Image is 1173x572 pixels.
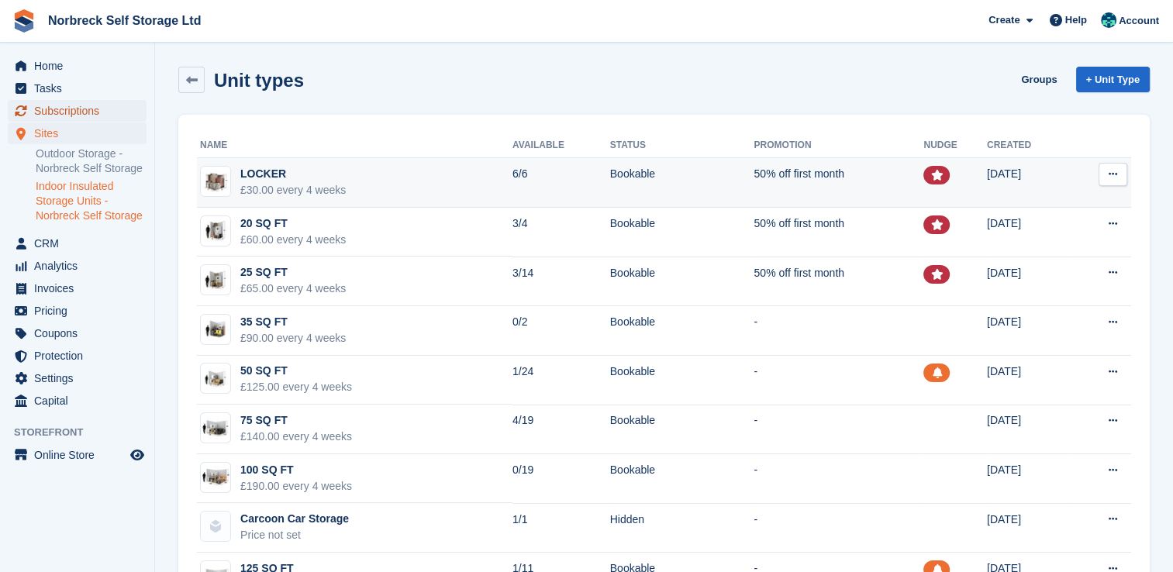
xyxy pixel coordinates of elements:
td: - [754,405,923,454]
a: Preview store [128,446,147,464]
img: 20-sqft-unit.jpg [201,219,230,242]
span: Account [1119,13,1159,29]
td: 50% off first month [754,158,923,208]
a: menu [8,277,147,299]
div: £90.00 every 4 weeks [240,330,346,346]
a: menu [8,255,147,277]
td: Bookable [610,306,754,356]
span: Analytics [34,255,127,277]
a: Norbreck Self Storage Ltd [42,8,207,33]
a: menu [8,55,147,77]
img: Locker%20Medium%201m%20(002).jpg [201,167,230,196]
img: Sally King [1101,12,1116,28]
td: Bookable [610,208,754,257]
td: [DATE] [987,306,1070,356]
a: + Unit Type [1076,67,1150,92]
a: menu [8,122,147,144]
span: Coupons [34,322,127,344]
div: £65.00 every 4 weeks [240,281,346,297]
th: Available [512,133,610,158]
span: Capital [34,390,127,412]
a: menu [8,367,147,389]
div: Price not set [240,527,349,543]
td: Bookable [610,454,754,504]
span: Sites [34,122,127,144]
img: 100-sqft-unit.jpg [201,466,230,488]
th: Name [197,133,512,158]
img: 75-sqft-unit.jpg [201,417,230,439]
div: £60.00 every 4 weeks [240,232,346,248]
td: [DATE] [987,405,1070,454]
td: Hidden [610,503,754,553]
td: [DATE] [987,208,1070,257]
th: Nudge [923,133,986,158]
td: [DATE] [987,356,1070,405]
th: Status [610,133,754,158]
td: 0/19 [512,454,610,504]
td: - [754,306,923,356]
span: Protection [34,345,127,367]
span: Storefront [14,425,154,440]
div: 100 SQ FT [240,462,352,478]
span: CRM [34,233,127,254]
span: Home [34,55,127,77]
a: Indoor Insulated Storage Units - Norbreck Self Storage [36,179,147,223]
td: - [754,454,923,504]
a: menu [8,444,147,466]
td: [DATE] [987,454,1070,504]
td: - [754,356,923,405]
span: Help [1065,12,1087,28]
td: [DATE] [987,503,1070,553]
td: 0/2 [512,306,610,356]
a: menu [8,100,147,122]
a: Groups [1015,67,1063,92]
div: £125.00 every 4 weeks [240,379,352,395]
td: - [754,503,923,553]
td: [DATE] [987,257,1070,306]
td: Bookable [610,356,754,405]
span: Tasks [34,78,127,99]
img: 25-sqft-unit.jpg [201,269,230,291]
div: 35 SQ FT [240,314,346,330]
div: LOCKER [240,166,346,182]
td: 3/4 [512,208,610,257]
img: 50-sqft-unit.jpg [201,367,230,390]
div: 75 SQ FT [240,412,352,429]
a: menu [8,233,147,254]
a: menu [8,322,147,344]
td: 6/6 [512,158,610,208]
td: Bookable [610,158,754,208]
a: menu [8,300,147,322]
div: 20 SQ FT [240,215,346,232]
img: blank-unit-type-icon-ffbac7b88ba66c5e286b0e438baccc4b9c83835d4c34f86887a83fc20ec27e7b.svg [201,512,230,541]
td: Bookable [610,257,754,306]
a: menu [8,390,147,412]
span: Subscriptions [34,100,127,122]
div: £140.00 every 4 weeks [240,429,352,445]
td: 1/1 [512,503,610,553]
td: Bookable [610,405,754,454]
td: 50% off first month [754,208,923,257]
th: Promotion [754,133,923,158]
a: menu [8,345,147,367]
span: Create [988,12,1019,28]
img: 35-sqft-unit.jpg [201,319,230,341]
td: 1/24 [512,356,610,405]
a: menu [8,78,147,99]
th: Created [987,133,1070,158]
div: £30.00 every 4 weeks [240,182,346,198]
div: 25 SQ FT [240,264,346,281]
span: Pricing [34,300,127,322]
td: 50% off first month [754,257,923,306]
span: Online Store [34,444,127,466]
div: £190.00 every 4 weeks [240,478,352,494]
span: Invoices [34,277,127,299]
a: Outdoor Storage - Norbreck Self Storage [36,146,147,176]
td: 4/19 [512,405,610,454]
div: 50 SQ FT [240,363,352,379]
span: Settings [34,367,127,389]
td: [DATE] [987,158,1070,208]
h2: Unit types [214,70,304,91]
td: 3/14 [512,257,610,306]
img: stora-icon-8386f47178a22dfd0bd8f6a31ec36ba5ce8667c1dd55bd0f319d3a0aa187defe.svg [12,9,36,33]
